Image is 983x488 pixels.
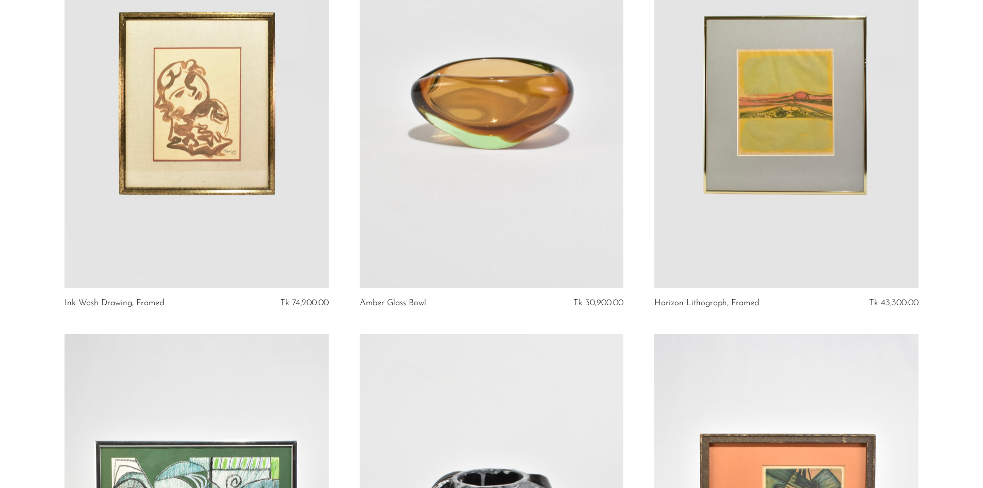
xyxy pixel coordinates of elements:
[654,298,759,308] a: Horizon Lithograph, Framed
[869,298,918,307] span: Tk 43,300.00
[280,298,329,307] span: Tk 74,200.00
[573,298,623,307] span: Tk 30,900.00
[360,298,426,308] a: Amber Glass Bowl
[65,298,164,308] a: Ink Wash Drawing, Framed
